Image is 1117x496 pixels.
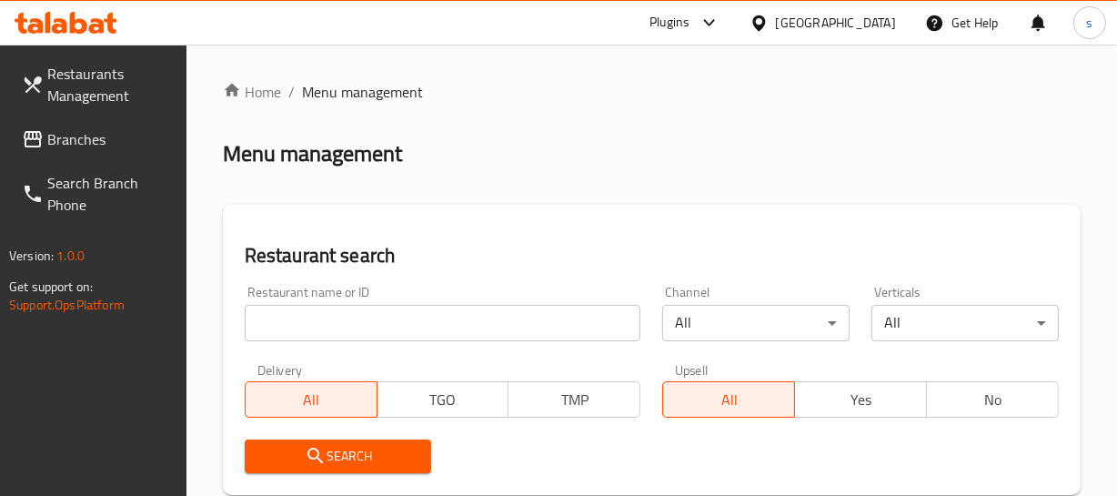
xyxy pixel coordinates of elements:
span: Restaurants Management [47,63,172,106]
button: TMP [508,381,640,418]
h2: Restaurant search [245,242,1059,269]
a: Restaurants Management [7,52,186,117]
a: Support.OpsPlatform [9,293,125,317]
button: All [662,381,795,418]
span: All [670,387,788,413]
h2: Menu management [223,139,402,168]
nav: breadcrumb [223,81,1081,103]
span: TGO [385,387,502,413]
button: No [926,381,1059,418]
span: Search Branch Phone [47,172,172,216]
input: Search for restaurant name or ID.. [245,305,641,341]
div: All [871,305,1059,341]
label: Upsell [675,363,709,376]
span: No [934,387,1052,413]
span: Version: [9,244,54,268]
span: Get support on: [9,275,93,299]
li: / [288,81,295,103]
a: Search Branch Phone [7,161,186,227]
a: Home [223,81,281,103]
span: Yes [802,387,920,413]
span: Menu management [302,81,423,103]
label: Delivery [257,363,303,376]
span: s [1086,13,1092,33]
span: TMP [516,387,633,413]
div: [GEOGRAPHIC_DATA] [776,13,896,33]
span: Search [259,445,418,468]
div: All [662,305,850,341]
button: Search [245,440,432,473]
span: All [253,387,370,413]
span: 1.0.0 [56,244,85,268]
span: Branches [47,128,172,150]
div: Plugins [649,12,689,34]
a: Branches [7,117,186,161]
button: Yes [794,381,927,418]
button: All [245,381,377,418]
button: TGO [377,381,509,418]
